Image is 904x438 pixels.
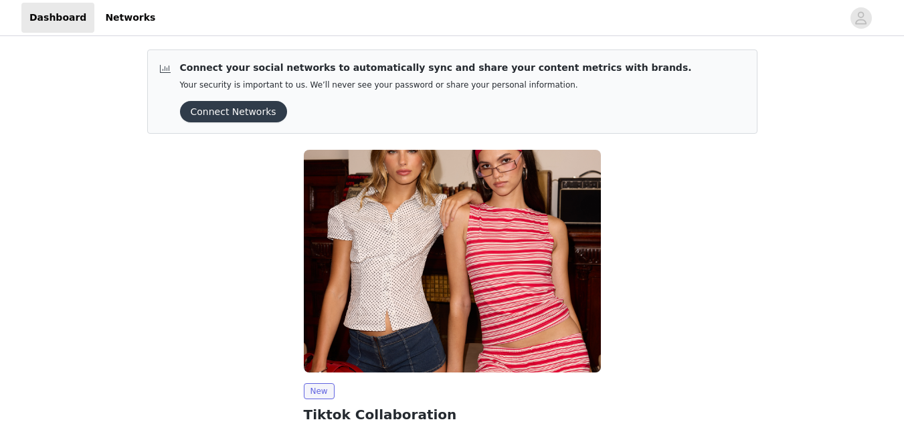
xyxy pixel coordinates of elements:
[180,61,692,75] p: Connect your social networks to automatically sync and share your content metrics with brands.
[304,383,335,399] span: New
[180,80,692,90] p: Your security is important to us. We’ll never see your password or share your personal information.
[304,150,601,372] img: Edikted
[97,3,163,33] a: Networks
[304,405,601,425] h2: Tiktok Collaboration
[854,7,867,29] div: avatar
[21,3,94,33] a: Dashboard
[180,101,287,122] button: Connect Networks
